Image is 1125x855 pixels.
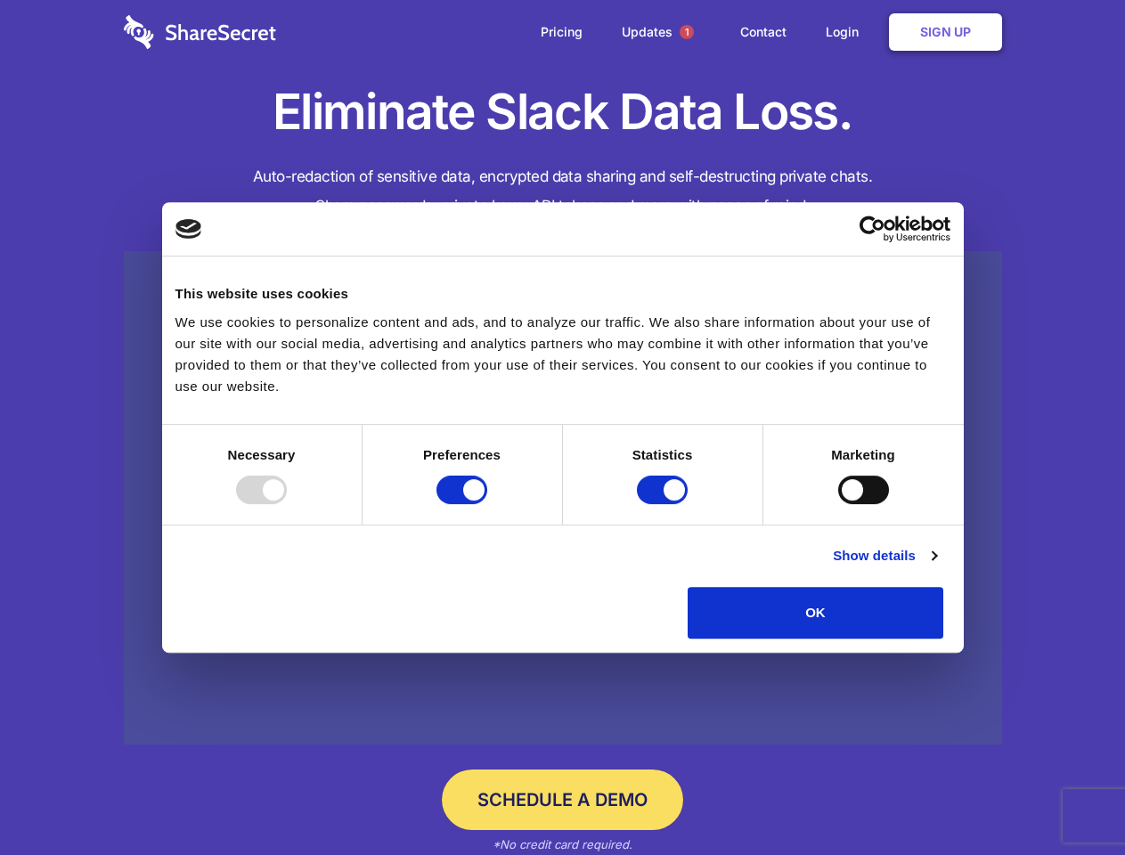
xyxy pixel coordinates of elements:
div: We use cookies to personalize content and ads, and to analyze our traffic. We also share informat... [175,312,950,397]
strong: Preferences [423,447,501,462]
img: logo-wordmark-white-trans-d4663122ce5f474addd5e946df7df03e33cb6a1c49d2221995e7729f52c070b2.svg [124,15,276,49]
strong: Statistics [632,447,693,462]
strong: Necessary [228,447,296,462]
h1: Eliminate Slack Data Loss. [124,80,1002,144]
strong: Marketing [831,447,895,462]
img: logo [175,219,202,239]
a: Wistia video thumbnail [124,251,1002,745]
a: Show details [833,545,936,566]
a: Usercentrics Cookiebot - opens in a new window [795,216,950,242]
a: Pricing [523,4,600,60]
em: *No credit card required. [493,837,632,851]
a: Contact [722,4,804,60]
span: 1 [680,25,694,39]
a: Schedule a Demo [442,769,683,830]
a: Login [808,4,885,60]
a: Sign Up [889,13,1002,51]
button: OK [688,587,943,639]
h4: Auto-redaction of sensitive data, encrypted data sharing and self-destructing private chats. Shar... [124,162,1002,221]
div: This website uses cookies [175,283,950,305]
